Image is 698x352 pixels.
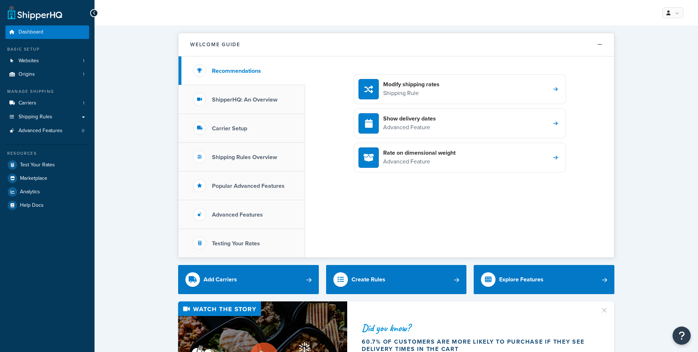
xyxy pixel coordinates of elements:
a: Origins1 [5,68,89,81]
h3: Testing Your Rates [212,240,260,247]
span: 1 [83,58,84,64]
li: Origins [5,68,89,81]
h2: Welcome Guide [190,42,240,47]
div: Create Rules [352,274,385,285]
button: Open Resource Center [673,327,691,345]
h3: Recommendations [212,68,261,74]
p: Shipping Rule [383,88,440,98]
a: Help Docs [5,199,89,212]
h4: Rate on dimensional weight [383,149,456,157]
span: Dashboard [19,29,43,35]
h3: Popular Advanced Features [212,183,285,189]
p: Advanced Feature [383,157,456,166]
span: Websites [19,58,39,64]
h3: Carrier Setup [212,125,247,132]
a: Carriers1 [5,96,89,110]
h3: ShipperHQ: An Overview [212,96,277,103]
a: Websites1 [5,54,89,68]
span: 1 [83,100,84,106]
a: Create Rules [326,265,467,294]
span: 0 [82,128,84,134]
button: Welcome Guide [178,33,614,56]
div: Manage Shipping [5,88,89,95]
a: Dashboard [5,25,89,39]
span: 1 [83,71,84,78]
a: Analytics [5,185,89,198]
div: Resources [5,150,89,157]
h3: Shipping Rules Overview [212,154,277,161]
a: Test Your Rates [5,158,89,171]
a: Shipping Rules [5,110,89,124]
li: Websites [5,54,89,68]
a: Explore Features [474,265,614,294]
span: Help Docs [20,202,44,209]
span: Carriers [19,100,36,106]
h3: Advanced Features [212,211,263,218]
span: Origins [19,71,35,78]
p: Advanced Feature [383,123,436,132]
a: Add Carriers [178,265,319,294]
div: Basic Setup [5,46,89,52]
span: Advanced Features [19,128,63,134]
span: Test Your Rates [20,162,55,168]
div: Did you know? [362,323,591,333]
a: Advanced Features0 [5,124,89,138]
span: Marketplace [20,175,47,182]
div: Explore Features [499,274,543,285]
div: Add Carriers [204,274,237,285]
li: Carriers [5,96,89,110]
h4: Show delivery dates [383,115,436,123]
a: Marketplace [5,172,89,185]
span: Shipping Rules [19,114,52,120]
span: Analytics [20,189,40,195]
li: Advanced Features [5,124,89,138]
h4: Modify shipping rates [383,80,440,88]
